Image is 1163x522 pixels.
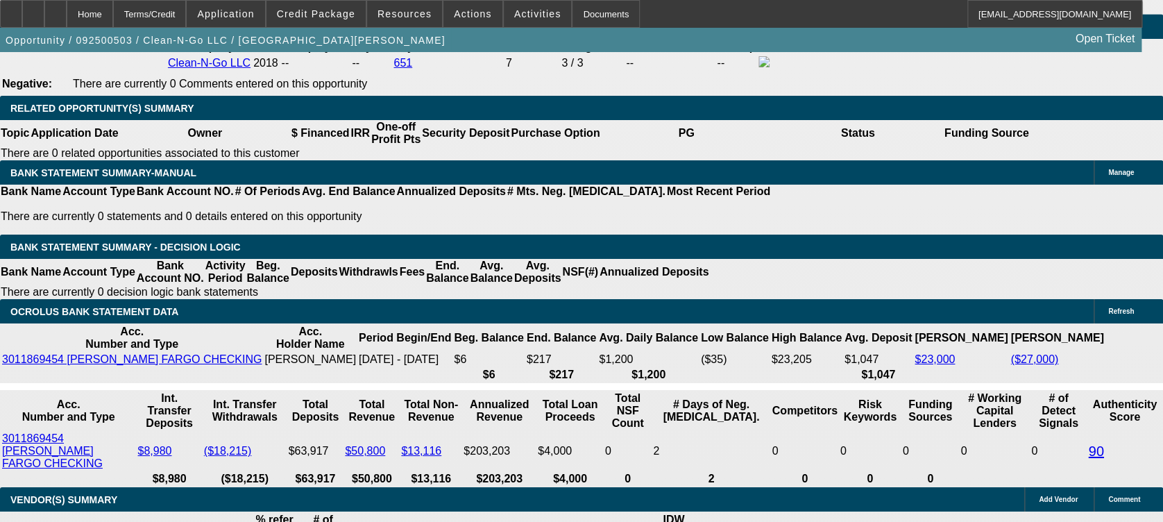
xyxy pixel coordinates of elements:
[844,353,912,367] td: $1,047
[1070,27,1140,51] a: Open Ticket
[1030,391,1086,430] th: # of Detect Signals
[288,472,343,486] th: $63,917
[526,325,597,351] th: End. Balance
[700,325,770,351] th: Low Balance
[513,259,562,285] th: Avg. Deposits
[537,472,603,486] th: $4,000
[10,242,241,253] span: Bank Statement Summary - Decision Logic
[377,8,432,19] span: Resources
[506,57,559,69] div: 7
[772,472,838,486] th: 0
[1,210,770,223] p: There are currently 0 statements and 0 details entered on this opportunity
[771,353,842,367] td: $23,205
[344,472,399,486] th: $50,800
[119,120,291,146] th: Owner
[1108,308,1134,315] span: Refresh
[902,472,959,486] th: 0
[604,472,651,486] th: 0
[600,120,772,146] th: PG
[652,472,770,486] th: 2
[137,445,171,457] a: $8,980
[604,391,651,430] th: Sum of the Total NSF Count and Total Overdraft Fee Count from Ocrolus
[136,259,205,285] th: Bank Account NO.
[914,325,1008,351] th: [PERSON_NAME]
[204,445,252,457] a: ($18,215)
[561,259,599,285] th: NSF(#)
[960,391,1029,430] th: # Working Capital Lenders
[453,353,524,367] td: $6
[399,259,425,285] th: Fees
[371,120,421,146] th: One-off Profit Pts
[350,120,371,146] th: IRR
[537,391,603,430] th: Total Loan Proceeds
[598,368,699,382] th: $1,200
[205,259,246,285] th: Activity Period
[253,56,279,71] td: 2018
[367,1,442,27] button: Resources
[266,1,366,27] button: Credit Package
[137,391,201,430] th: Int. Transfer Deposits
[6,35,445,46] span: Opportunity / 092500503 / Clean-N-Go LLC / [GEOGRAPHIC_DATA][PERSON_NAME]
[358,325,452,351] th: Period Begin/End
[944,120,1030,146] th: Funding Source
[902,432,959,471] td: 0
[10,306,178,317] span: OCROLUS BANK STATEMENT DATA
[10,103,194,114] span: RELATED OPPORTUNITY(S) SUMMARY
[463,472,536,486] th: $203,203
[771,325,842,351] th: High Balance
[10,167,196,178] span: BANK STATEMENT SUMMARY-MANUAL
[10,494,117,505] span: VENDOR(S) SUMMARY
[454,8,492,19] span: Actions
[136,185,235,199] th: Bank Account NO.
[1088,444,1103,459] a: 90
[345,445,385,457] a: $50,800
[73,78,367,90] span: There are currently 0 Comments entered on this opportunity
[1108,496,1140,503] span: Comment
[168,57,251,69] a: Clean-N-Go LLC
[652,391,770,430] th: # Days of Neg. [MEDICAL_DATA].
[453,368,524,382] th: $6
[1,325,262,351] th: Acc. Number and Type
[700,353,770,367] td: ($35)
[425,259,469,285] th: End. Balance
[463,391,536,430] th: Annualized Revenue
[1108,169,1134,176] span: Manage
[288,432,343,471] td: $63,917
[1087,391,1162,430] th: Authenticity Score
[758,56,770,67] img: facebook-icon.png
[421,120,510,146] th: Security Deposit
[840,391,901,430] th: Risk Keywords
[844,368,912,382] th: $1,047
[598,353,699,367] td: $1,200
[291,120,350,146] th: $ Financed
[197,8,254,19] span: Application
[526,368,597,382] th: $217
[1039,496,1078,503] span: Add Vendor
[30,120,119,146] th: Application Date
[844,325,912,351] th: Avg. Deposit
[187,1,264,27] button: Application
[1,391,135,430] th: Acc. Number and Type
[2,353,262,365] a: 3011869454 [PERSON_NAME] FARGO CHECKING
[915,353,955,365] a: $23,000
[716,56,756,71] td: --
[203,391,287,430] th: Int. Transfer Withdrawals
[652,432,770,471] td: 2
[599,259,709,285] th: Annualized Deposits
[537,432,603,471] td: $4,000
[510,120,600,146] th: Purchase Option
[625,56,715,71] td: --
[344,391,399,430] th: Total Revenue
[504,1,572,27] button: Activities
[277,8,355,19] span: Credit Package
[393,57,412,69] a: 651
[358,353,452,367] td: [DATE] - [DATE]
[464,445,535,457] div: $203,203
[514,8,561,19] span: Activities
[507,185,666,199] th: # Mts. Neg. [MEDICAL_DATA].
[666,185,771,199] th: Most Recent Period
[301,185,396,199] th: Avg. End Balance
[235,185,301,199] th: # Of Periods
[840,432,901,471] td: 0
[443,1,502,27] button: Actions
